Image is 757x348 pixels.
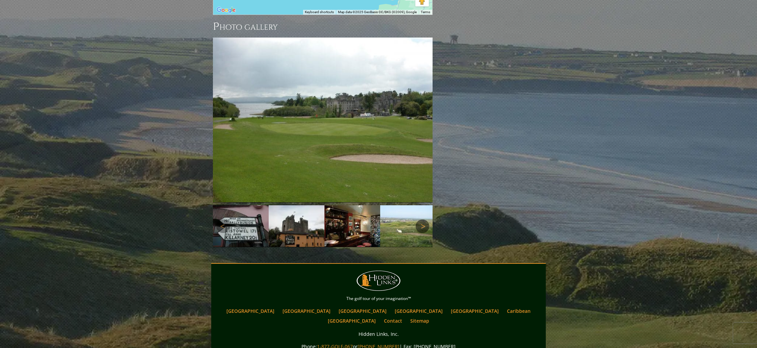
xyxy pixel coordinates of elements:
a: [GEOGRAPHIC_DATA] [324,316,379,326]
a: Terms (opens in new tab) [421,10,430,14]
a: Next [416,219,429,233]
a: Caribbean [504,306,534,316]
a: [GEOGRAPHIC_DATA] [279,306,334,316]
a: Sitemap [407,316,433,326]
a: [GEOGRAPHIC_DATA] [335,306,390,316]
a: [GEOGRAPHIC_DATA] [447,306,502,316]
p: The golf tour of your imagination™ [213,295,544,302]
p: Hidden Links, Inc. [213,330,544,338]
a: Previous [216,219,230,233]
a: [GEOGRAPHIC_DATA] [391,306,446,316]
span: Map data ©2025 GeoBasis-DE/BKG (©2009), Google [338,10,417,14]
a: Contact [381,316,406,326]
h3: Photo Gallery [213,20,433,33]
a: [GEOGRAPHIC_DATA] [223,306,278,316]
